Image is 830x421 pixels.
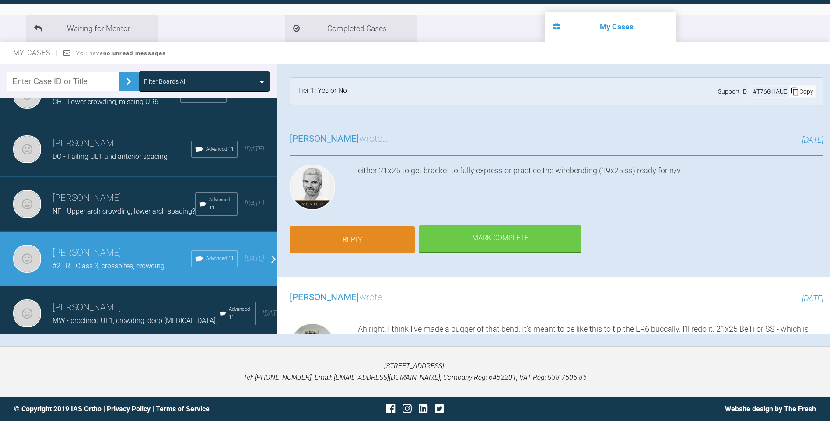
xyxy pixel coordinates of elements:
[297,85,347,98] div: Tier 1: Yes or No
[53,136,191,151] h3: [PERSON_NAME]
[14,361,816,383] p: [STREET_ADDRESS]. Tel: [PHONE_NUMBER], Email: [EMAIL_ADDRESS][DOMAIN_NAME], Company Reg: 6452201,...
[144,77,186,86] div: Filter Boards: All
[13,245,41,273] img: Rohini Babber
[53,207,195,215] span: NF - Upper arch crowding, lower arch spacing?
[26,15,158,42] li: Waiting for Mentor
[229,305,252,321] span: Advanced 11
[206,145,234,153] span: Advanced 11
[245,200,264,208] span: [DATE]
[290,133,359,144] span: [PERSON_NAME]
[358,165,823,214] div: either 21x25 to get bracket to fully express or practice the wirebending (19x25 ss) ready for n/v
[802,135,823,144] span: [DATE]
[103,50,166,56] strong: no unread messages
[107,405,151,413] a: Privacy Policy
[13,190,41,218] img: Rohini Babber
[789,86,815,97] div: Copy
[290,323,335,368] img: Thomas Friar
[13,49,58,57] span: My Cases
[358,323,823,372] div: Ah right, I think I've made a bugger of that bend. It's meant to be like this to tip the LR6 bucc...
[290,226,415,253] a: Reply
[13,135,41,163] img: Rohini Babber
[76,50,166,56] span: You have
[53,98,158,106] span: CH - Lower crowding, missing UR6
[751,87,789,96] div: # T76GHAUE
[263,309,282,317] span: [DATE]
[245,145,264,153] span: [DATE]
[53,262,165,270] span: #2 LR - Class 3, crossbites, crowding
[14,403,281,415] div: © Copyright 2019 IAS Ortho | |
[209,196,234,212] span: Advanced 11
[802,294,823,303] span: [DATE]
[156,405,210,413] a: Terms of Service
[53,246,191,260] h3: [PERSON_NAME]
[718,87,747,96] span: Support ID
[13,299,41,327] img: Rohini Babber
[419,225,581,253] div: Mark Complete
[290,292,359,302] span: [PERSON_NAME]
[290,290,389,305] h3: wrote...
[53,191,195,206] h3: [PERSON_NAME]
[545,12,676,42] li: My Cases
[53,152,168,161] span: DO - Failing UL1 and anterior spacing
[7,72,119,91] input: Enter Case ID or Title
[206,255,234,263] span: Advanced 11
[245,254,264,263] span: [DATE]
[290,165,335,210] img: Ross Hobson
[290,132,389,147] h3: wrote...
[285,15,417,42] li: Completed Cases
[53,300,216,315] h3: [PERSON_NAME]
[725,405,816,413] a: Website design by The Fresh
[53,316,216,325] span: MW - proclined UL1, crowding, deep [MEDICAL_DATA]
[122,74,136,88] img: chevronRight.28bd32b0.svg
